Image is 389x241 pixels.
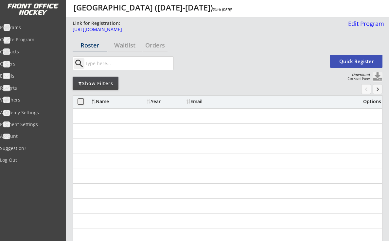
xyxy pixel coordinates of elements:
[345,21,384,27] div: Edit Program
[73,20,121,27] div: Link for Registration:
[74,58,84,69] button: search
[186,99,243,104] div: Email
[73,80,118,87] div: Show Filters
[361,84,371,94] button: chevron_left
[147,99,185,104] div: Year
[330,55,382,68] button: Quick Register
[143,42,168,48] div: Orders
[73,27,344,35] a: [URL][DOMAIN_NAME]
[373,84,382,94] button: keyboard_arrow_right
[213,7,232,11] em: Starts [DATE]
[84,57,173,70] input: Type here...
[92,99,145,104] div: Name
[73,42,107,48] div: Roster
[345,21,384,32] a: Edit Program
[108,42,142,48] div: Waitlist
[373,72,382,82] button: Click to download full roster. Your browser settings may try to block it, check your security set...
[344,73,370,81] div: Download Current View
[73,27,344,32] div: [URL][DOMAIN_NAME]
[358,99,381,104] div: Options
